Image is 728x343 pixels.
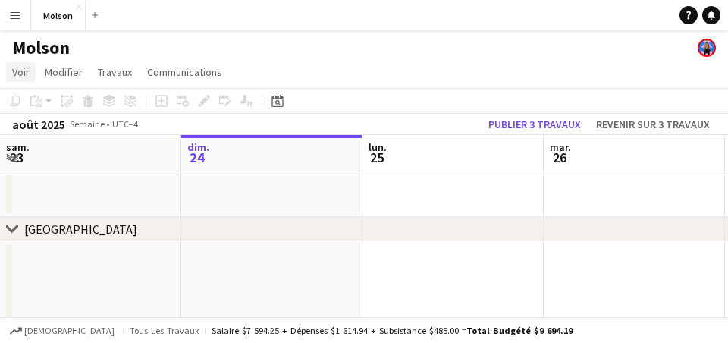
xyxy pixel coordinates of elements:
app-user-avatar: Lysandre Dorval [698,39,716,57]
div: août 2025 [12,117,65,132]
span: Voir [12,65,30,79]
span: Communications [147,65,222,79]
span: 23 [4,149,30,166]
span: mar. [550,140,571,154]
span: dim. [187,140,209,154]
a: Communications [141,62,228,82]
span: Total Budgété $9 694.19 [466,325,573,336]
span: 25 [366,149,387,166]
span: 24 [185,149,209,166]
a: Travaux [92,62,138,82]
span: Travaux [98,65,132,79]
span: Modifier [45,65,83,79]
button: [DEMOGRAPHIC_DATA] [8,323,117,339]
button: Publier 3 travaux [482,115,587,134]
span: lun. [369,140,387,154]
span: Semaine 34 [68,118,106,141]
span: [DEMOGRAPHIC_DATA] [24,326,115,336]
span: sam. [6,140,30,154]
button: Molson [31,1,86,30]
div: Salaire $7 594.25 + Dépenses $1 614.94 + Subsistance $485.00 = [212,325,573,336]
a: Modifier [39,62,89,82]
button: Revenir sur 3 travaux [590,115,716,134]
div: UTC−4 [112,118,138,130]
a: Voir [6,62,36,82]
div: [GEOGRAPHIC_DATA] [24,222,137,237]
span: 26 [548,149,571,166]
h1: Molson [12,36,70,59]
span: Tous les travaux [130,325,199,336]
